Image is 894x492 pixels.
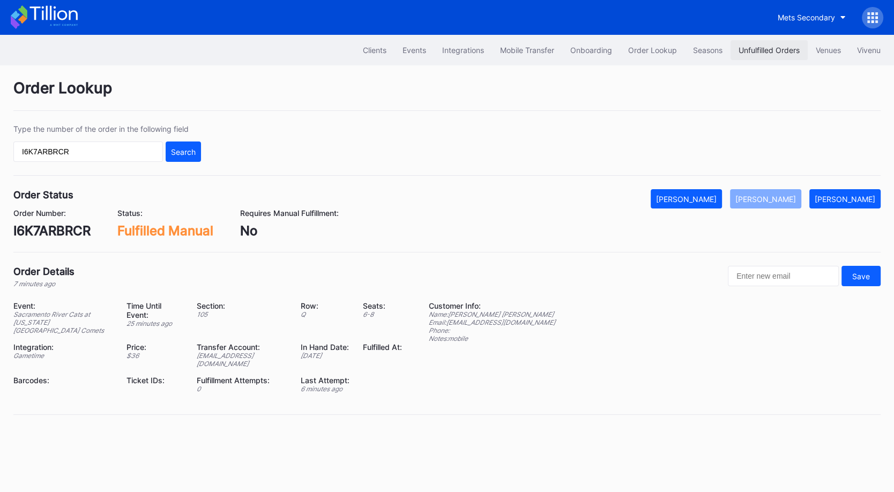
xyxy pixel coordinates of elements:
div: Name: [PERSON_NAME] [PERSON_NAME] [429,310,555,318]
button: [PERSON_NAME] [651,189,722,208]
div: Barcodes: [13,376,113,385]
div: Section: [197,301,287,310]
div: Status: [117,208,213,218]
div: Fulfilled Manual [117,223,213,238]
div: Time Until Event: [126,301,184,319]
div: Search [171,147,196,156]
div: Gametime [13,352,113,360]
input: Enter new email [728,266,839,286]
div: Notes: mobile [429,334,555,342]
div: Seats: [363,301,402,310]
div: Sacramento River Cats at [US_STATE][GEOGRAPHIC_DATA] Comets [13,310,113,334]
div: Order Number: [13,208,91,218]
button: Onboarding [562,40,620,60]
div: Seasons [693,46,722,55]
div: 25 minutes ago [126,319,184,327]
div: [PERSON_NAME] [815,195,875,204]
button: Mobile Transfer [492,40,562,60]
div: Ticket IDs: [126,376,184,385]
div: Type the number of the order in the following field [13,124,201,133]
div: Customer Info: [429,301,555,310]
div: 6 minutes ago [301,385,349,393]
button: Save [841,266,881,286]
div: [EMAIL_ADDRESS][DOMAIN_NAME] [197,352,287,368]
div: 0 [197,385,287,393]
button: Venues [808,40,849,60]
div: Unfulfilled Orders [739,46,800,55]
button: Mets Secondary [770,8,854,27]
button: Seasons [685,40,731,60]
div: Order Status [13,189,73,200]
button: [PERSON_NAME] [809,189,881,208]
button: Vivenu [849,40,889,60]
div: Events [403,46,426,55]
div: Order Lookup [13,79,881,111]
div: [PERSON_NAME] [656,195,717,204]
div: [PERSON_NAME] [735,195,796,204]
button: Events [394,40,434,60]
div: Phone: [429,326,555,334]
div: $ 36 [126,352,184,360]
div: Mets Secondary [778,13,835,22]
div: Vivenu [857,46,881,55]
div: Last Attempt: [301,376,349,385]
div: Onboarding [570,46,612,55]
div: Transfer Account: [197,342,287,352]
div: Order Details [13,266,74,277]
div: Fulfillment Attempts: [197,376,287,385]
div: Requires Manual Fulfillment: [240,208,339,218]
div: Save [852,272,870,281]
div: Q [301,310,349,318]
button: Integrations [434,40,492,60]
div: Order Lookup [628,46,677,55]
button: Order Lookup [620,40,685,60]
button: Clients [355,40,394,60]
div: Venues [816,46,841,55]
input: GT59662 [13,141,163,162]
div: Integration: [13,342,113,352]
div: I6K7ARBRCR [13,223,91,238]
div: Clients [363,46,386,55]
button: Unfulfilled Orders [731,40,808,60]
div: 7 minutes ago [13,280,74,288]
button: Search [166,141,201,162]
div: Integrations [442,46,484,55]
div: Fulfilled At: [363,342,402,352]
div: In Hand Date: [301,342,349,352]
div: 6 - 8 [363,310,402,318]
div: Email: [EMAIL_ADDRESS][DOMAIN_NAME] [429,318,555,326]
button: [PERSON_NAME] [730,189,801,208]
div: Event: [13,301,113,310]
div: No [240,223,339,238]
div: Mobile Transfer [500,46,554,55]
div: 105 [197,310,287,318]
div: Row: [301,301,349,310]
div: [DATE] [301,352,349,360]
div: Price: [126,342,184,352]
